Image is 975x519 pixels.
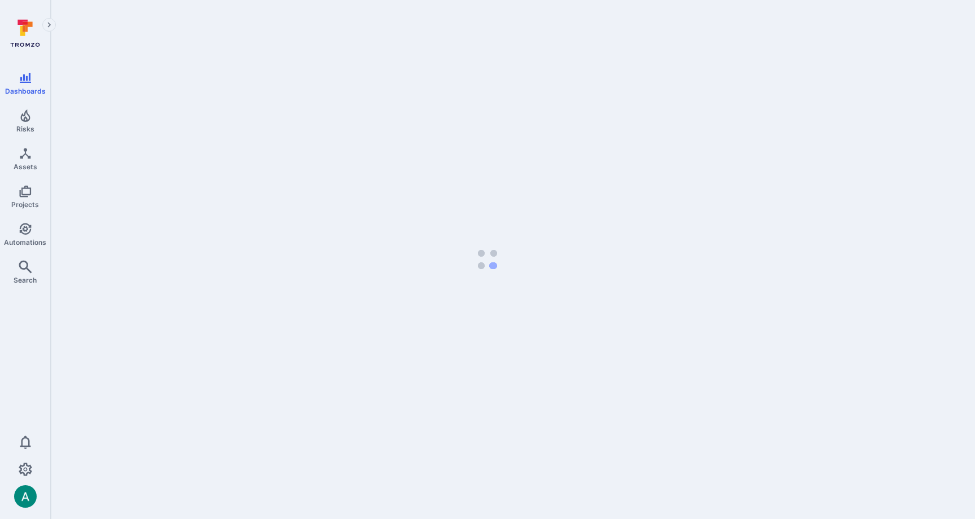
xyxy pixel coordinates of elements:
span: Assets [14,162,37,171]
div: Arjan Dehar [14,485,37,508]
i: Expand navigation menu [45,20,53,30]
span: Dashboards [5,87,46,95]
img: ACg8ocLSa5mPYBaXNx3eFu_EmspyJX0laNWN7cXOFirfQ7srZveEpg=s96-c [14,485,37,508]
span: Risks [16,125,34,133]
span: Search [14,276,37,284]
span: Automations [4,238,46,247]
button: Expand navigation menu [42,18,56,32]
span: Projects [11,200,39,209]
